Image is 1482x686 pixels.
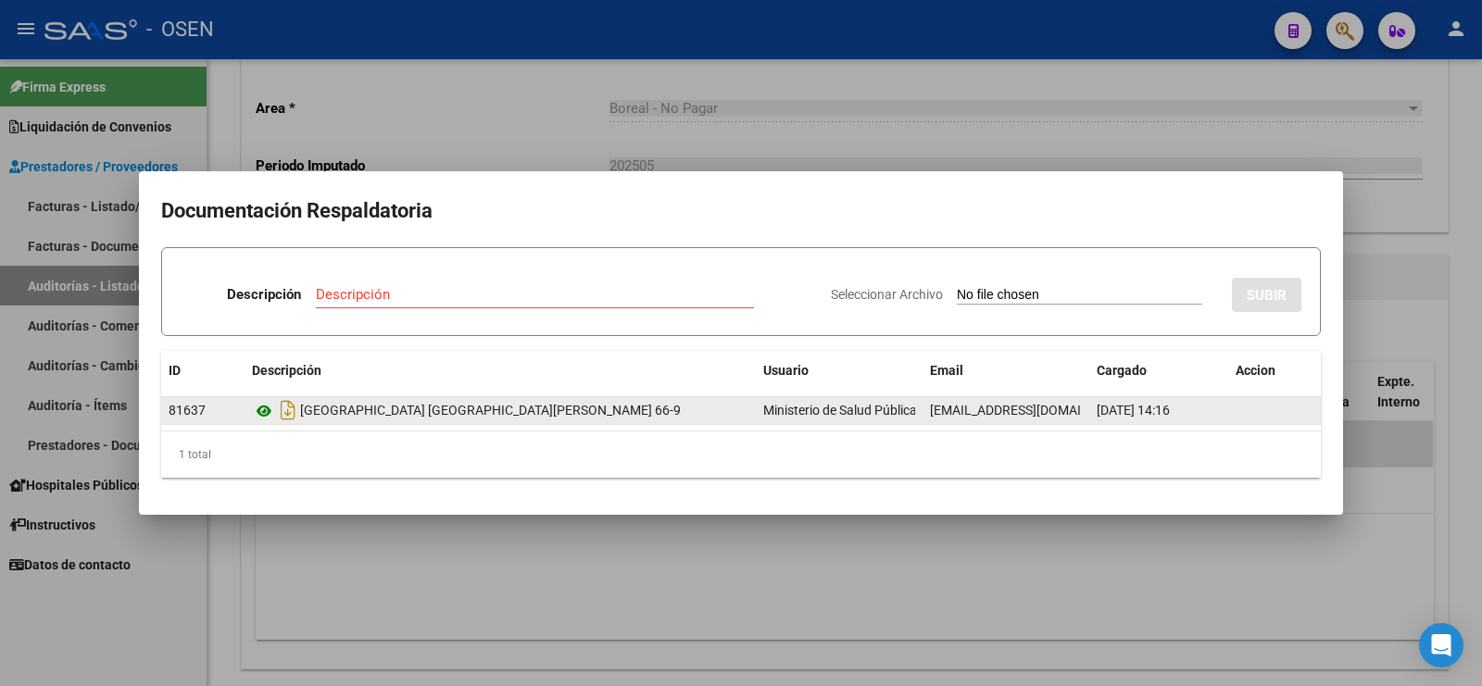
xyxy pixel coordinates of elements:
[763,363,809,378] span: Usuario
[161,193,1321,229] h2: Documentación Respaldatoria
[276,395,300,425] i: Descargar documento
[169,363,181,378] span: ID
[227,284,301,306] p: Descripción
[831,287,943,302] span: Seleccionar Archivo
[1228,351,1321,391] datatable-header-cell: Accion
[245,351,756,391] datatable-header-cell: Descripción
[252,395,748,425] div: [GEOGRAPHIC_DATA] [GEOGRAPHIC_DATA][PERSON_NAME] 66-9
[923,351,1089,391] datatable-header-cell: Email
[1097,363,1147,378] span: Cargado
[1419,623,1463,667] div: Open Intercom Messenger
[1232,278,1301,312] button: SUBIR
[169,403,206,418] span: 81637
[1247,287,1287,304] span: SUBIR
[1089,351,1228,391] datatable-header-cell: Cargado
[161,431,1321,478] div: 1 total
[1236,363,1275,378] span: Accion
[930,363,963,378] span: Email
[763,403,1077,418] span: Ministerio de Salud Pública Prov. [GEOGRAPHIC_DATA]
[930,403,1136,418] span: [EMAIL_ADDRESS][DOMAIN_NAME]
[252,363,321,378] span: Descripción
[756,351,923,391] datatable-header-cell: Usuario
[1097,403,1170,418] span: [DATE] 14:16
[161,351,245,391] datatable-header-cell: ID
